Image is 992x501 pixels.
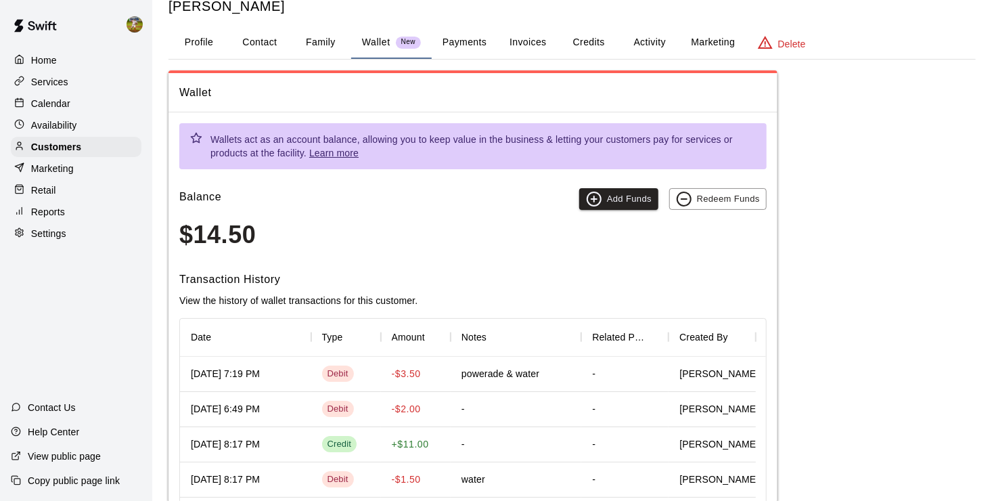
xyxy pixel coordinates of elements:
[451,318,582,356] div: Notes
[191,367,260,380] div: Sep 19, 2025 7:19 PM
[461,318,487,356] div: Notes
[342,328,361,347] button: Sort
[31,140,81,154] p: Customers
[11,72,141,92] a: Services
[679,318,728,356] div: Created By
[179,271,767,288] h6: Transaction History
[680,26,746,59] button: Marketing
[579,188,658,210] button: Add Funds
[31,75,68,89] p: Services
[11,93,141,114] a: Calendar
[11,50,141,70] a: Home
[392,318,425,356] div: Amount
[778,37,806,51] p: Delete
[31,53,57,67] p: Home
[28,401,76,414] p: Contact Us
[28,474,120,487] p: Copy public page link
[168,26,976,59] div: basic tabs example
[581,462,669,498] div: -
[669,188,767,210] button: Redeem Funds
[322,318,343,356] div: Type
[581,357,669,392] div: -
[728,328,747,347] button: Sort
[191,473,260,486] div: Sep 15, 2025 8:17 PM
[328,368,348,380] div: Debit
[31,118,77,132] p: Availability
[11,223,141,244] a: Settings
[28,425,79,439] p: Help Center
[290,26,351,59] button: Family
[381,318,451,356] div: Amount
[191,318,211,356] div: Date
[461,402,465,416] div: -
[28,450,101,463] p: View public page
[679,473,759,486] span: [PERSON_NAME]
[392,402,421,416] p: -$2.00
[362,35,390,49] p: Wallet
[679,437,759,451] span: [PERSON_NAME]
[124,11,152,38] div: Jhonny Montoya
[396,38,421,47] span: New
[31,97,70,110] p: Calendar
[211,328,230,347] button: Sort
[425,328,444,347] button: Sort
[497,26,558,59] button: Invoices
[191,402,260,416] div: Sep 19, 2025 6:49 PM
[461,473,485,486] div: water
[191,437,260,451] div: Sep 15, 2025 8:17 PM
[558,26,619,59] button: Credits
[432,26,497,59] button: Payments
[392,367,421,381] p: -$3.50
[11,115,141,135] a: Availability
[11,180,141,200] a: Retail
[31,162,74,175] p: Marketing
[581,427,669,462] div: -
[581,318,669,356] div: Related Payment ID
[311,318,381,356] div: Type
[328,403,348,416] div: Debit
[179,188,221,210] h6: Balance
[180,318,311,356] div: Date
[669,318,756,356] div: Created By
[328,473,348,486] div: Debit
[461,367,539,380] div: powerade & water
[31,227,66,240] p: Settings
[31,183,56,197] p: Retail
[392,473,421,487] p: -$1.50
[309,148,359,158] a: Learn more
[179,294,767,307] p: View the history of wallet transactions for this customer.
[679,402,759,416] span: [PERSON_NAME]
[11,202,141,222] a: Reports
[646,328,664,347] button: Sort
[487,328,505,347] button: Sort
[229,26,290,59] button: Contact
[210,127,756,165] div: Wallets act as an account balance, allowing you to keep value in the business & letting your cust...
[328,438,352,451] div: Credit
[179,84,767,102] span: Wallet
[179,221,767,249] h3: $14.50
[581,392,669,427] div: -
[461,437,465,451] div: -
[679,367,759,380] span: [PERSON_NAME]
[392,437,429,452] p: + $11.00
[31,205,65,219] p: Reports
[592,318,646,356] div: Related Payment ID
[619,26,680,59] button: Activity
[11,137,141,157] a: Customers
[127,16,143,32] img: Jhonny Montoya
[168,26,229,59] button: Profile
[11,158,141,179] a: Marketing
